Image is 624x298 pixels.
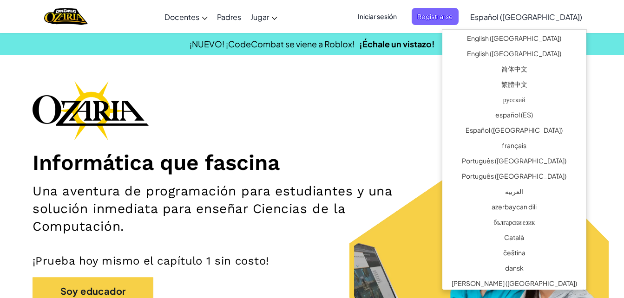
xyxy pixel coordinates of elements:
a: čeština [442,246,586,262]
a: Català [442,231,586,246]
a: Docentes [160,4,212,29]
span: Docentes [164,12,199,22]
a: Español ([GEOGRAPHIC_DATA]) [466,4,587,29]
a: 繁體中文 [442,78,586,93]
a: español (ES) [442,109,586,124]
img: Ozaria branding logo [33,81,149,140]
button: Registrarse [412,8,459,25]
p: ¡Prueba hoy mismo el capítulo 1 sin costo! [33,254,591,268]
a: ¡Échale un vistazo! [359,39,435,49]
a: dansk [442,262,586,277]
a: [PERSON_NAME] ([GEOGRAPHIC_DATA]) [442,277,586,292]
a: Português ([GEOGRAPHIC_DATA]) [442,170,586,185]
a: Jugar [246,4,282,29]
a: English ([GEOGRAPHIC_DATA]) [442,32,586,47]
a: 简体中文 [442,63,586,78]
a: Español ([GEOGRAPHIC_DATA]) [442,124,586,139]
a: Ozaria by CodeCombat logo [44,7,87,26]
a: azərbaycan dili [442,201,586,216]
a: العربية [442,185,586,201]
img: Home [44,7,87,26]
a: français [442,139,586,155]
a: Padres [212,4,246,29]
span: Jugar [250,12,269,22]
h1: Informática que fascina [33,149,591,175]
a: български език [442,216,586,231]
span: ¡NUEVO! ¡CodeCombat se viene a Roblox! [190,39,355,49]
a: English ([GEOGRAPHIC_DATA]) [442,47,586,63]
span: Español ([GEOGRAPHIC_DATA]) [470,12,582,22]
button: Iniciar sesión [352,8,402,25]
a: Português ([GEOGRAPHIC_DATA]) [442,155,586,170]
a: русский [442,93,586,109]
h2: Una aventura de programación para estudiantes y una solución inmediata para enseñar Ciencias de l... [33,182,407,235]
